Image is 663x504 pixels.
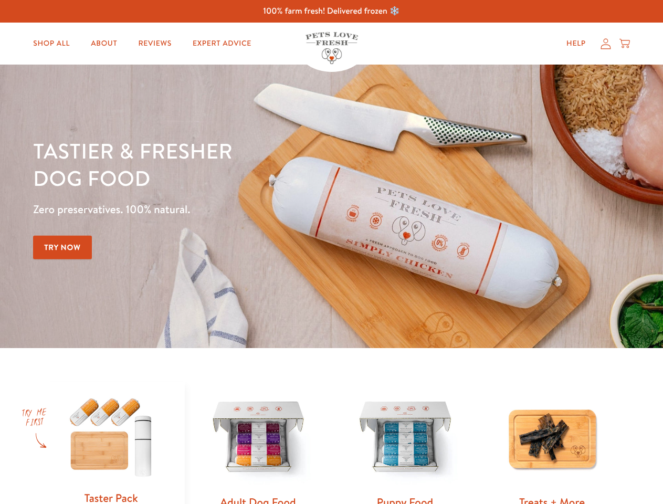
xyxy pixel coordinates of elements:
a: Shop All [25,33,78,54]
a: About [82,33,125,54]
a: Reviews [130,33,180,54]
h1: Tastier & fresher dog food [33,137,431,192]
img: Pets Love Fresh [306,32,358,64]
a: Help [558,33,594,54]
a: Expert Advice [184,33,260,54]
a: Try Now [33,236,92,259]
p: Zero preservatives. 100% natural. [33,200,431,219]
